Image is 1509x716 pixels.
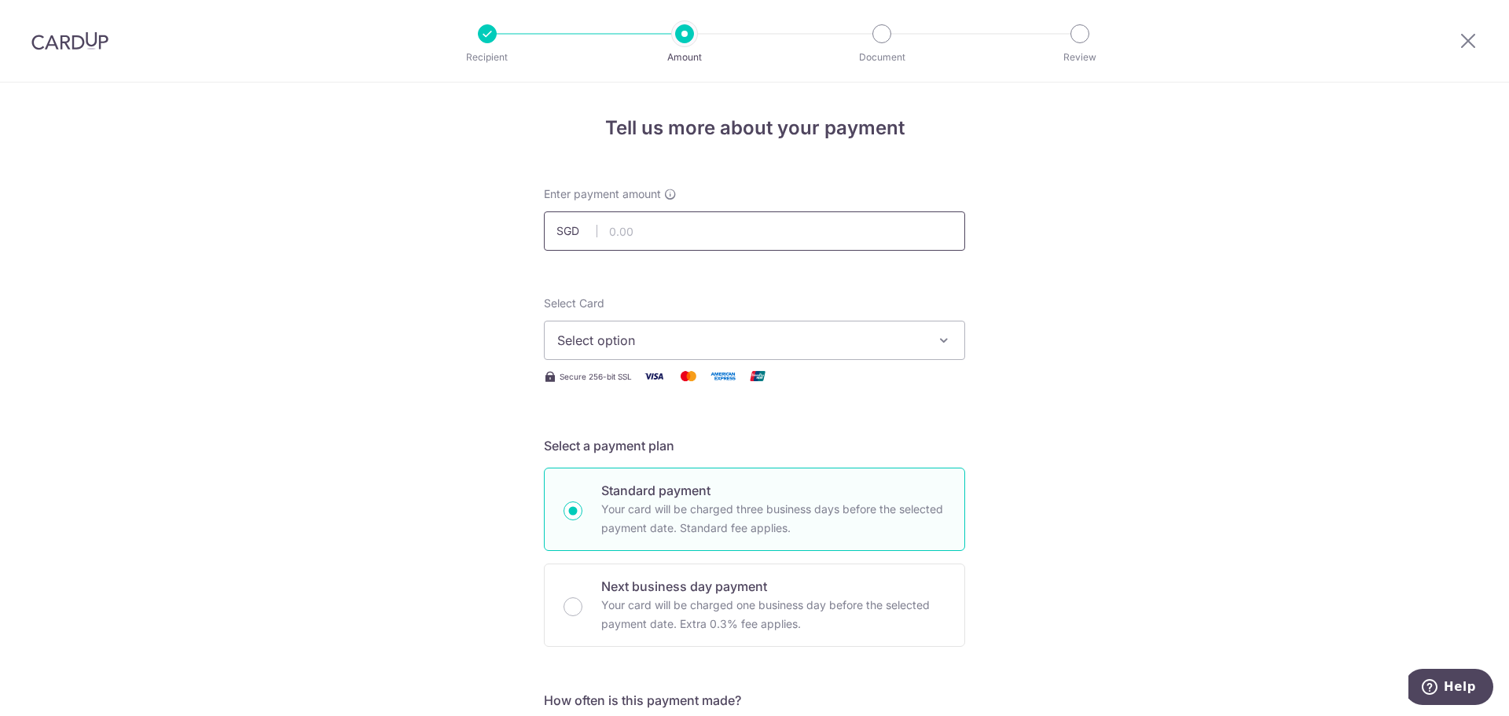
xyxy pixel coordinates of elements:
p: Your card will be charged three business days before the selected payment date. Standard fee appl... [601,500,945,538]
img: Union Pay [742,366,773,386]
p: Review [1022,50,1138,65]
p: Recipient [429,50,545,65]
p: Your card will be charged one business day before the selected payment date. Extra 0.3% fee applies. [601,596,945,633]
span: Secure 256-bit SSL [560,370,632,383]
span: Select option [557,331,923,350]
p: Amount [626,50,743,65]
h5: How often is this payment made? [544,691,965,710]
span: Enter payment amount [544,186,661,202]
img: CardUp [31,31,108,50]
p: Standard payment [601,481,945,500]
h5: Select a payment plan [544,436,965,455]
h4: Tell us more about your payment [544,114,965,142]
span: translation missing: en.payables.payment_networks.credit_card.summary.labels.select_card [544,296,604,310]
img: Mastercard [673,366,704,386]
input: 0.00 [544,211,965,251]
p: Document [824,50,940,65]
p: Next business day payment [601,577,945,596]
img: Visa [638,366,670,386]
img: American Express [707,366,739,386]
button: Select option [544,321,965,360]
span: SGD [556,223,597,239]
iframe: Opens a widget where you can find more information [1408,669,1493,708]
